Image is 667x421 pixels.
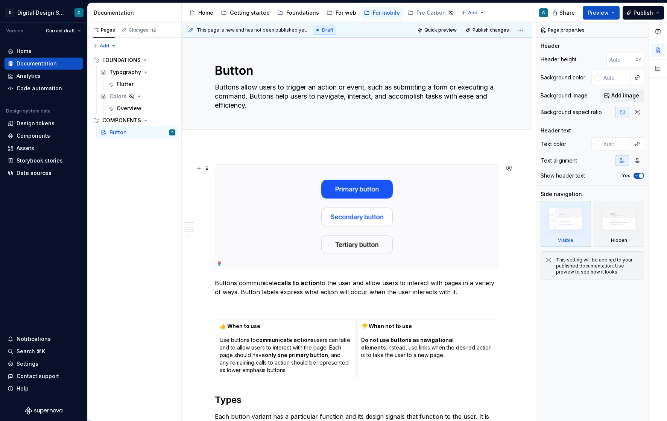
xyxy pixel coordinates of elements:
span: Preview [588,9,609,17]
a: Settings [5,358,83,370]
span: Draft [322,27,333,33]
div: Design system data [6,108,50,114]
p: Use buttons to users can take and to allow users to interact with the page. Each page should have... [220,336,352,374]
strong: communicate actions [256,337,314,343]
div: Header [541,42,560,50]
p: Buttons communicate to the user and allow users to interact with pages in a variety of ways. Butt... [215,278,499,296]
img: 2676bd3e-f23d-4d5d-8e86-60691b9242df.png [215,165,499,269]
button: Publish [623,6,664,20]
strong: 👎 When not to use [361,323,412,329]
span: This page is new and has not been published yet. [197,27,307,33]
div: Documentation [94,9,178,17]
button: Contact support [5,370,83,382]
div: Contact support [17,372,59,380]
span: Current draft [46,28,75,34]
button: Current draft [43,26,84,36]
svg: Supernova Logo [25,407,62,415]
a: Analytics [5,70,83,82]
span: Publish [634,9,653,17]
div: Text color [541,140,566,148]
button: Help [5,383,83,395]
strong: Do not use buttons as navigational elements. [361,337,455,351]
div: Analytics [17,72,41,80]
input: Auto [600,137,631,151]
a: Foundations [274,7,322,19]
div: Hidden [594,201,644,247]
a: For mobile [361,7,403,19]
div: Text alignment [541,157,577,164]
div: Design tokens [17,120,55,127]
div: COMPONENTS [102,117,141,124]
div: COMPONENTS [90,114,178,126]
span: Share [559,9,575,17]
h2: Types [215,394,499,406]
div: FOUNDATIONS [102,56,141,64]
a: Documentation [5,58,83,70]
div: Search ⌘K [17,348,45,355]
div: Page tree [90,54,178,138]
div: Header height [541,56,576,63]
button: Add [459,8,487,18]
div: Background color [541,74,585,81]
a: Getting started [218,7,273,19]
div: Home [17,47,32,55]
div: This setting will be applied to your published documentation. Use preview to see how it looks. [556,257,639,275]
div: Data sources [17,169,52,177]
div: FOUNDATIONS [90,54,178,66]
div: Colors [109,93,126,100]
a: Overview [105,102,178,114]
div: Button [109,129,127,136]
p: Instead, use links when the desired action is to take the user to a new page. [361,336,493,359]
a: Pre Carbon [404,7,457,19]
div: Components [17,132,50,140]
textarea: Buttons allow users to trigger an action or event, such as submitting a form or executing a comma... [213,81,498,111]
div: For mobile [373,9,400,17]
button: Preview [583,6,620,20]
a: Components [5,130,83,142]
a: Data sources [5,167,83,179]
div: Version [6,28,23,34]
div: Getting started [230,9,270,17]
div: Show header text [541,172,585,179]
div: Side navigation [541,190,582,198]
a: Assets [5,142,83,154]
a: Storybook stories [5,155,83,167]
label: Yes [622,173,631,179]
a: ButtonC [97,126,178,138]
div: Documentation [17,60,57,67]
div: Pages [93,27,115,33]
button: Add [90,41,119,51]
div: Pre Carbon [416,9,446,17]
div: Background image [541,92,588,99]
div: Storybook stories [17,157,63,164]
div: S [5,8,14,17]
strong: only one primary button [265,352,328,358]
button: Search ⌘K [5,345,83,357]
div: Page tree [186,5,457,20]
div: Notifications [17,335,51,343]
textarea: Button [213,62,498,80]
div: Visible [558,237,573,243]
div: Help [17,385,29,392]
button: Publish changes [463,25,512,35]
button: SDigital Design SystemC [2,5,86,21]
span: Publish changes [473,27,509,33]
input: Auto [600,71,631,84]
div: Typography [109,68,141,76]
a: Colors [97,90,178,102]
button: Notifications [5,333,83,345]
a: Code automation [5,82,83,94]
div: Flutter [117,81,134,88]
div: For web [336,9,356,17]
button: Share [548,6,580,20]
a: For web [324,7,359,19]
a: Typography [97,66,178,78]
span: 12 [150,27,157,33]
div: Foundations [286,9,319,17]
div: Background aspect ratio [541,108,602,116]
div: C [77,10,81,16]
div: Header text [541,127,571,134]
strong: calls to action [277,279,320,287]
a: Design tokens [5,117,83,129]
